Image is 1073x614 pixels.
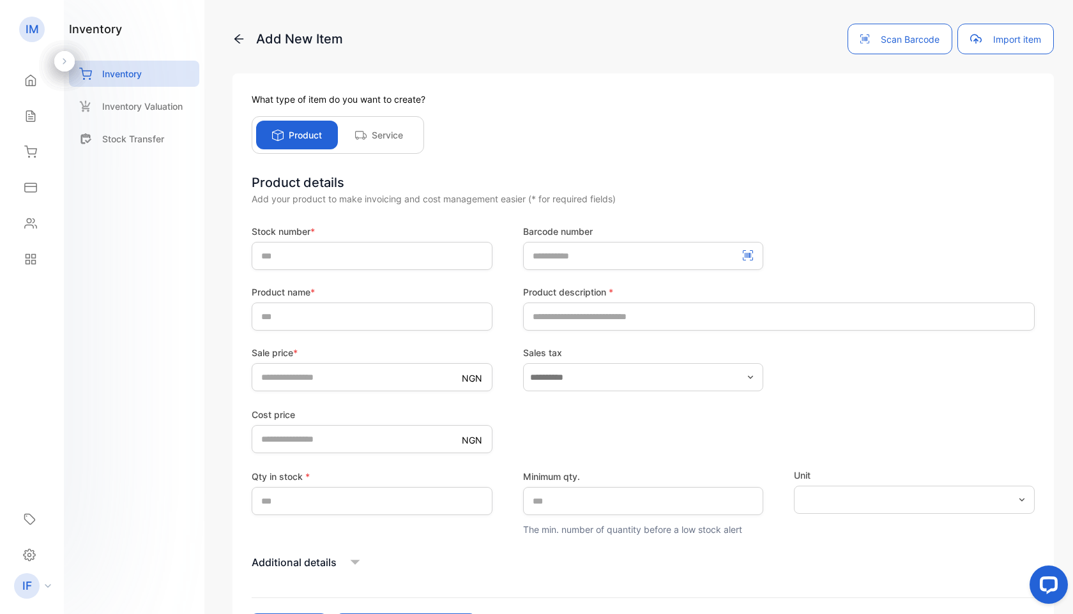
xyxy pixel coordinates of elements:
[102,100,183,113] p: Inventory Valuation
[252,470,492,483] label: Qty in stock
[252,192,1035,206] div: Add your product to make invoicing and cost management easier (* for required fields)
[232,29,343,49] p: Add New Item
[252,173,1035,192] div: Product details
[252,285,492,299] label: Product name
[252,93,1035,106] p: What type of item do you want to create?
[252,408,492,421] label: Cost price
[22,578,32,594] p: IF
[1019,560,1073,614] iframe: LiveChat chat widget
[252,346,492,359] label: Sale price
[523,285,1035,299] label: Product description
[372,128,403,142] p: Service
[69,61,199,87] a: Inventory
[523,346,764,359] label: Sales tax
[252,555,337,570] p: Additional details
[462,433,482,447] p: NGN
[523,225,764,238] label: Barcode number
[69,93,199,119] a: Inventory Valuation
[523,523,764,536] p: The min. number of quantity before a low stock alert
[289,128,322,142] p: Product
[523,470,764,483] label: Minimum qty.
[957,24,1054,54] button: Import item
[794,468,1035,482] label: Unit
[102,132,164,146] p: Stock Transfer
[848,24,952,54] button: Scan Barcode
[102,67,142,80] p: Inventory
[26,21,39,38] p: IM
[69,20,122,38] h1: inventory
[69,126,199,152] a: Stock Transfer
[252,225,492,238] label: Stock number
[462,371,482,385] p: NGN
